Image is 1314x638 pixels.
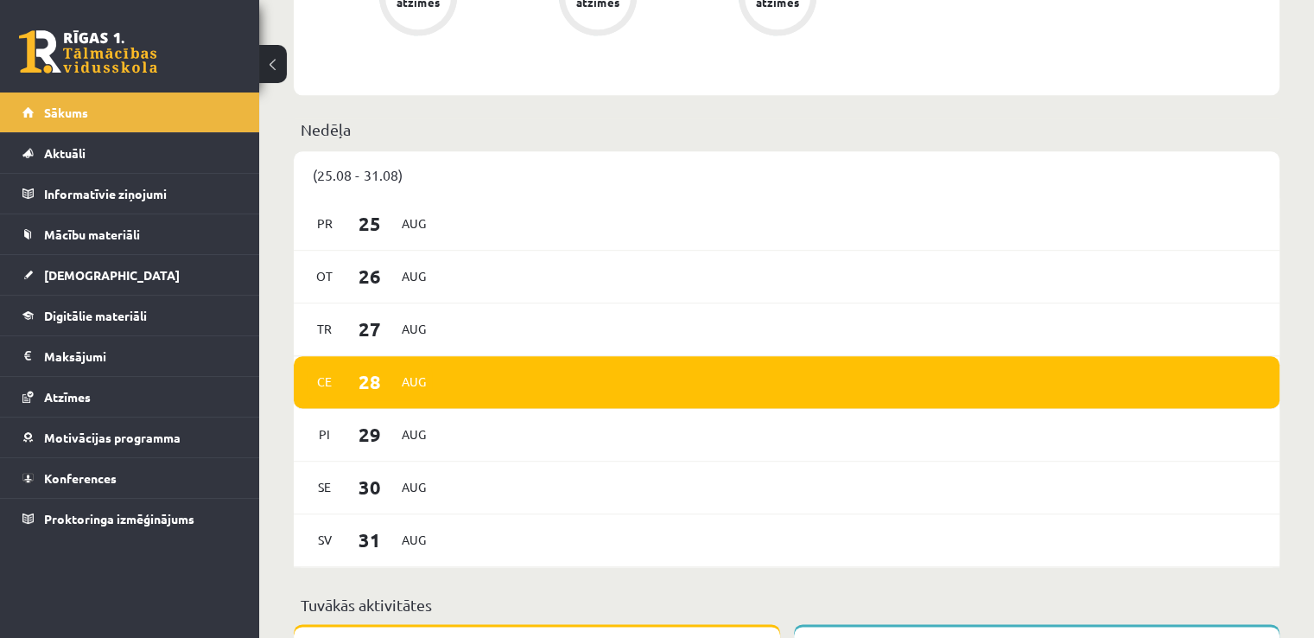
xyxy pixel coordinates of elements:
[396,210,432,237] span: Aug
[22,133,238,173] a: Aktuāli
[22,255,238,295] a: [DEMOGRAPHIC_DATA]
[307,316,343,342] span: Tr
[343,526,397,554] span: 31
[44,105,88,120] span: Sākums
[19,30,157,73] a: Rīgas 1. Tālmācības vidusskola
[396,474,432,501] span: Aug
[22,296,238,335] a: Digitālie materiāli
[22,458,238,498] a: Konferences
[396,421,432,448] span: Aug
[307,210,343,237] span: Pr
[307,474,343,501] span: Se
[44,430,181,445] span: Motivācijas programma
[44,226,140,242] span: Mācību materiāli
[44,308,147,323] span: Digitālie materiāli
[44,336,238,376] legend: Maksājumi
[22,336,238,376] a: Maksājumi
[22,377,238,417] a: Atzīmes
[44,470,117,486] span: Konferences
[396,263,432,290] span: Aug
[343,473,397,501] span: 30
[307,368,343,395] span: Ce
[22,174,238,214] a: Informatīvie ziņojumi
[44,389,91,405] span: Atzīmes
[343,315,397,343] span: 27
[343,367,397,396] span: 28
[396,368,432,395] span: Aug
[22,93,238,132] a: Sākums
[44,511,194,526] span: Proktoringa izmēģinājums
[22,499,238,539] a: Proktoringa izmēģinājums
[22,418,238,457] a: Motivācijas programma
[396,526,432,553] span: Aug
[307,263,343,290] span: Ot
[396,316,432,342] span: Aug
[301,593,1273,616] p: Tuvākās aktivitātes
[22,214,238,254] a: Mācību materiāli
[307,526,343,553] span: Sv
[294,151,1279,198] div: (25.08 - 31.08)
[343,209,397,238] span: 25
[301,118,1273,141] p: Nedēļa
[44,174,238,214] legend: Informatīvie ziņojumi
[44,267,180,283] span: [DEMOGRAPHIC_DATA]
[343,420,397,449] span: 29
[343,262,397,290] span: 26
[44,145,86,161] span: Aktuāli
[307,421,343,448] span: Pi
